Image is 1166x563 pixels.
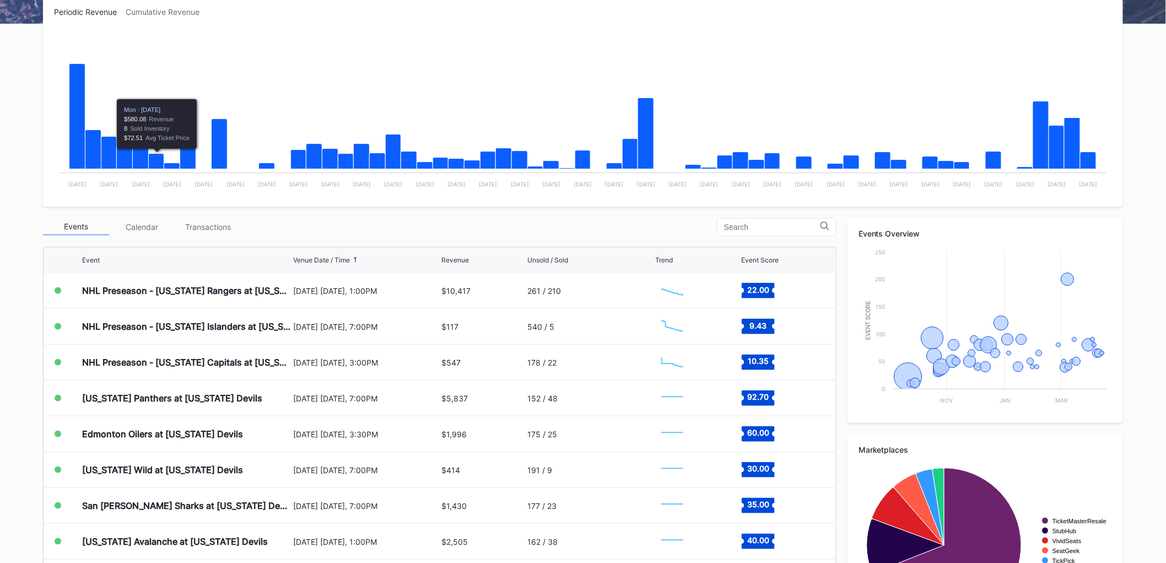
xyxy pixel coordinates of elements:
[82,357,290,368] div: NHL Preseason - [US_STATE] Capitals at [US_STATE] Devils (Split Squad)
[827,181,845,187] text: [DATE]
[258,181,276,187] text: [DATE]
[82,285,290,296] div: NHL Preseason - [US_STATE] Rangers at [US_STATE] Devils
[82,428,243,439] div: Edmonton Oilers at [US_STATE] Devils
[637,181,655,187] text: [DATE]
[447,181,466,187] text: [DATE]
[479,181,498,187] text: [DATE]
[747,500,769,510] text: 35.00
[82,464,243,475] div: [US_STATE] Wild at [US_STATE] Devils
[724,223,820,232] input: Search
[442,256,469,264] div: Revenue
[656,420,689,448] svg: Chart title
[54,30,1112,196] svg: Chart title
[1055,397,1068,404] text: Mar
[416,181,434,187] text: [DATE]
[656,313,689,340] svg: Chart title
[528,322,555,331] div: 540 / 5
[747,536,769,545] text: 40.00
[876,303,886,310] text: 150
[226,181,245,187] text: [DATE]
[100,181,118,187] text: [DATE]
[126,7,208,17] div: Cumulative Revenue
[879,358,886,364] text: 50
[82,536,268,547] div: [US_STATE] Avalanche at [US_STATE] Devils
[293,430,439,439] div: [DATE] [DATE], 3:30PM
[747,428,769,438] text: 60.00
[109,218,175,235] div: Calendar
[985,181,1003,187] text: [DATE]
[293,358,439,367] div: [DATE] [DATE], 3:00PM
[528,501,557,511] div: 177 / 23
[82,256,100,264] div: Event
[442,358,461,367] div: $547
[882,385,886,392] text: 0
[293,256,350,264] div: Venue Date / Time
[442,322,459,331] div: $117
[921,181,940,187] text: [DATE]
[528,394,558,403] div: 152 / 48
[1052,518,1106,524] text: TicketMasterResale
[1052,548,1080,554] text: SeatGeek
[528,256,569,264] div: Unsold / Sold
[442,537,468,546] div: $2,505
[542,181,560,187] text: [DATE]
[293,537,439,546] div: [DATE] [DATE], 1:00PM
[748,357,769,366] text: 10.35
[54,7,126,17] div: Periodic Revenue
[656,384,689,412] svg: Chart title
[1052,528,1077,534] text: StubHub
[953,181,971,187] text: [DATE]
[656,528,689,555] svg: Chart title
[574,181,592,187] text: [DATE]
[511,181,529,187] text: [DATE]
[941,397,953,404] text: Nov
[442,430,467,439] div: $1,996
[656,256,673,264] div: Trend
[528,537,558,546] div: 162 / 38
[656,492,689,519] svg: Chart title
[859,246,1112,412] svg: Chart title
[528,286,562,296] div: 261 / 210
[859,229,1112,238] div: Events Overview
[606,181,624,187] text: [DATE]
[749,321,766,330] text: 9.43
[700,181,719,187] text: [DATE]
[656,277,689,304] svg: Chart title
[195,181,213,187] text: [DATE]
[528,358,557,367] div: 178 / 22
[163,181,181,187] text: [DATE]
[1000,397,1011,404] text: Jan
[1016,181,1034,187] text: [DATE]
[442,286,471,296] div: $10,417
[82,321,290,332] div: NHL Preseason - [US_STATE] Islanders at [US_STATE] Devils
[82,500,290,511] div: San [PERSON_NAME] Sharks at [US_STATE] Devils
[293,322,439,331] div: [DATE] [DATE], 7:00PM
[1079,181,1098,187] text: [DATE]
[1052,538,1082,544] text: VividSeats
[747,393,769,402] text: 92.70
[132,181,150,187] text: [DATE]
[321,181,339,187] text: [DATE]
[668,181,687,187] text: [DATE]
[876,249,886,255] text: 250
[293,501,439,511] div: [DATE] [DATE], 7:00PM
[858,181,876,187] text: [DATE]
[876,331,886,337] text: 100
[528,430,558,439] div: 175 / 25
[442,465,461,475] div: $414
[747,464,769,474] text: 30.00
[865,301,871,340] text: Event Score
[293,286,439,296] div: [DATE] [DATE], 1:00PM
[353,181,371,187] text: [DATE]
[293,394,439,403] div: [DATE] [DATE], 7:00PM
[656,348,689,376] svg: Chart title
[876,276,886,282] text: 200
[742,256,779,264] div: Event Score
[1048,181,1066,187] text: [DATE]
[82,393,262,404] div: [US_STATE] Panthers at [US_STATE] Devils
[290,181,308,187] text: [DATE]
[795,181,813,187] text: [DATE]
[656,456,689,484] svg: Chart title
[528,465,553,475] div: 191 / 9
[43,218,109,235] div: Events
